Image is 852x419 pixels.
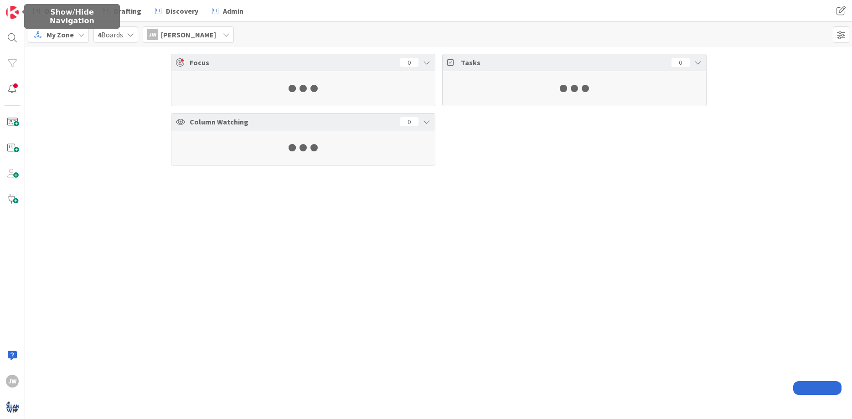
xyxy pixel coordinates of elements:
div: 0 [400,117,418,126]
div: 0 [671,58,690,67]
span: Tasks [461,57,667,68]
img: Visit kanbanzone.com [6,6,19,19]
span: Focus [190,57,393,68]
span: Column Watching [190,116,396,127]
a: Discovery [150,3,204,19]
div: 0 [400,58,418,67]
img: avatar [6,400,19,413]
span: My Zone [46,29,74,40]
span: Discovery [166,5,198,16]
b: 4 [98,30,101,39]
div: JW [147,29,158,40]
a: Admin [207,3,249,19]
div: JW [6,375,19,388]
span: Drafting [114,5,141,16]
a: Drafting [98,3,147,19]
a: Open Matters [28,3,95,19]
h5: Show/Hide Navigation [28,8,116,25]
span: Boards [98,29,123,40]
span: [PERSON_NAME] [161,29,216,40]
span: Admin [223,5,243,16]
